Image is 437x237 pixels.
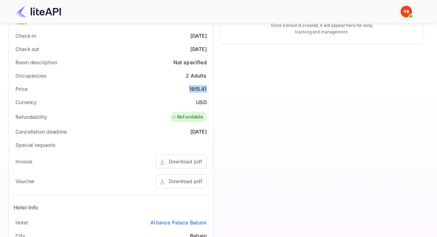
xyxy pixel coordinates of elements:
div: Hotel [15,219,28,226]
div: Room description [15,59,57,66]
div: [DATE] [190,32,207,39]
div: Cancellation deadline [15,128,67,135]
a: Alliance Palace Batumi [150,219,206,226]
div: Special requests [15,141,55,149]
div: Download pdf [169,177,202,185]
div: [DATE] [190,128,207,135]
div: Check-in [15,32,36,39]
div: Price [15,85,28,93]
div: USD [196,98,206,106]
div: Download pdf [169,158,202,165]
div: Refundability [15,113,47,121]
div: Check out [15,45,39,53]
div: 1915.41 [189,85,206,93]
div: [DATE] [190,45,207,53]
div: Currency [15,98,37,106]
img: Yandex Support [400,6,412,17]
div: Occupancies [15,72,47,79]
div: Hotel Info [14,204,38,211]
div: Voucher [15,177,34,185]
div: Invoice [15,158,32,165]
img: LiteAPI Logo [16,6,61,17]
p: Once a ticket is created, it will appear here for easy tracking and management. [267,22,376,35]
div: Not specified [173,59,207,66]
div: Refundable [172,113,203,121]
div: 2 Adults [186,72,206,79]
